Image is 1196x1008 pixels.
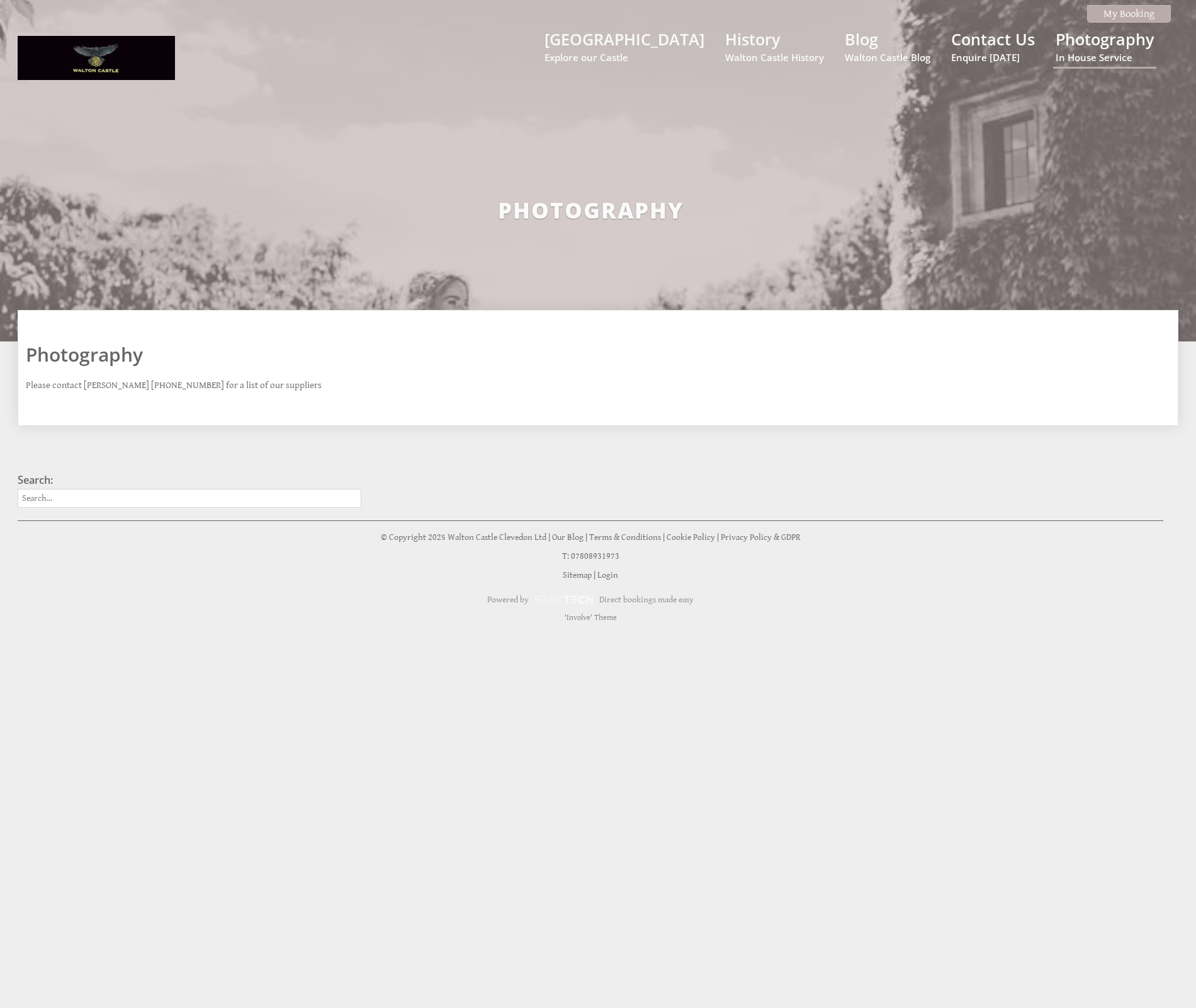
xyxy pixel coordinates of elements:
a: Sitemap [563,570,592,580]
a: Contact UsEnquire [DATE] [951,28,1035,64]
h3: Search: [18,473,361,487]
a: © Copyright 2025 Walton Castle Clevedon Ltd [381,532,546,542]
a: Our Blog [552,532,584,542]
a: Cookie Policy [667,532,715,542]
a: Terms & Conditions [589,532,661,542]
img: scrumpy.png [534,592,594,607]
h2: Photography [132,195,1049,225]
span: | [585,532,587,542]
p: Please contact [PERSON_NAME] [PHONE_NUMBER] for a list of our suppliers [26,380,1155,391]
span: | [548,532,550,542]
input: Search... [18,489,361,508]
span: | [717,532,719,542]
span: | [594,570,595,580]
small: Walton Castle History [725,51,824,64]
img: Walton Castle [18,36,175,80]
span: | [663,532,665,542]
small: In House Service [1056,51,1154,64]
a: [GEOGRAPHIC_DATA]Explore our Castle [544,28,704,64]
p: 'Involve' Theme [18,613,1163,622]
a: Privacy Policy & GDPR [721,532,801,542]
small: Walton Castle Blog [845,51,930,64]
a: HistoryWalton Castle History [725,28,824,64]
small: Enquire [DATE] [951,51,1035,64]
a: BlogWalton Castle Blog [845,28,930,64]
a: T: 07808931973 [562,551,619,561]
a: Powered byDirect bookings made easy [18,589,1163,610]
h1: Photography [26,341,1155,367]
small: Explore our Castle [544,51,704,64]
a: PhotographyIn House Service [1056,28,1154,64]
a: Login [597,570,618,580]
a: My Booking [1087,5,1171,23]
